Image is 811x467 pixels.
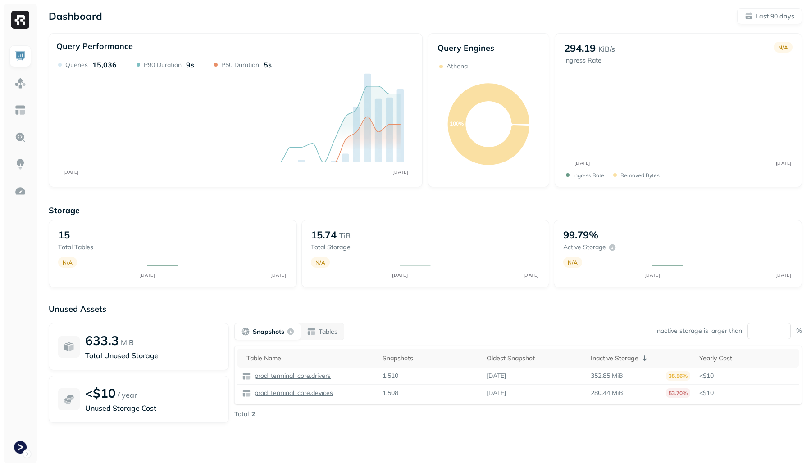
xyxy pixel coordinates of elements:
div: Yearly Cost [699,354,794,363]
p: MiB [121,337,134,348]
p: Snapshots [253,328,284,336]
p: Query Engines [437,43,540,53]
p: Athena [447,62,468,71]
p: 352.85 MiB [591,372,623,380]
a: prod_terminal_core.drivers [251,372,331,380]
p: Removed bytes [620,172,660,179]
p: <$10 [85,385,116,401]
p: 15,036 [92,60,117,69]
p: Total [234,410,249,418]
p: 5s [264,60,272,69]
p: Storage [49,205,802,216]
p: 280.44 MiB [591,389,623,397]
tspan: [DATE] [392,272,408,278]
p: 633.3 [85,332,119,348]
p: <$10 [699,372,794,380]
p: N/A [778,44,788,51]
p: 2 [251,410,255,418]
p: 1,508 [383,389,398,397]
p: P90 Duration [144,61,182,69]
img: Dashboard [14,50,26,62]
div: Table Name [246,354,374,363]
tspan: [DATE] [63,169,79,175]
p: 15 [58,229,70,241]
p: N/A [315,259,325,266]
p: Unused Assets [49,304,802,314]
img: Assets [14,77,26,89]
img: Ryft [11,11,29,29]
img: table [242,372,251,381]
tspan: [DATE] [574,160,590,166]
p: TiB [339,230,351,241]
img: Insights [14,158,26,170]
p: Tables [319,328,337,336]
p: Inactive storage is larger than [655,327,742,335]
p: Query Performance [56,41,133,51]
p: N/A [63,259,73,266]
p: Queries [65,61,88,69]
p: 9s [186,60,194,69]
p: 53.70% [666,388,690,398]
p: Unused Storage Cost [85,403,219,413]
img: Asset Explorer [14,104,26,116]
p: 294.19 [564,42,596,54]
a: prod_terminal_core.devices [251,389,333,397]
tspan: [DATE] [270,272,286,278]
tspan: [DATE] [776,272,792,278]
p: Last 90 days [756,12,794,21]
img: Optimization [14,185,26,197]
p: Active storage [563,243,606,251]
p: Total tables [58,243,138,251]
tspan: [DATE] [645,272,661,278]
p: P50 Duration [221,61,259,69]
p: Ingress Rate [564,56,615,65]
p: 99.79% [563,229,598,241]
tspan: [DATE] [392,169,408,175]
tspan: [DATE] [140,272,155,278]
p: Ingress Rate [573,172,604,179]
text: 100% [450,120,464,127]
p: [DATE] [487,372,506,380]
p: prod_terminal_core.drivers [253,372,331,380]
p: Total storage [311,243,391,251]
tspan: [DATE] [523,272,539,278]
p: 1,510 [383,372,398,380]
div: Oldest Snapshot [487,354,582,363]
p: [DATE] [487,389,506,397]
img: Terminal [14,441,27,454]
img: table [242,389,251,398]
p: 35.56% [666,371,690,381]
p: Dashboard [49,10,102,22]
p: / year [118,390,137,400]
p: <$10 [699,389,794,397]
div: Snapshots [383,354,478,363]
p: Total Unused Storage [85,350,219,361]
p: % [796,327,802,335]
p: 15.74 [311,229,337,241]
tspan: [DATE] [775,160,791,166]
img: Query Explorer [14,131,26,143]
p: KiB/s [598,44,615,54]
p: prod_terminal_core.devices [253,389,333,397]
p: Inactive Storage [591,354,638,363]
button: Last 90 days [737,8,802,24]
p: N/A [568,259,578,266]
